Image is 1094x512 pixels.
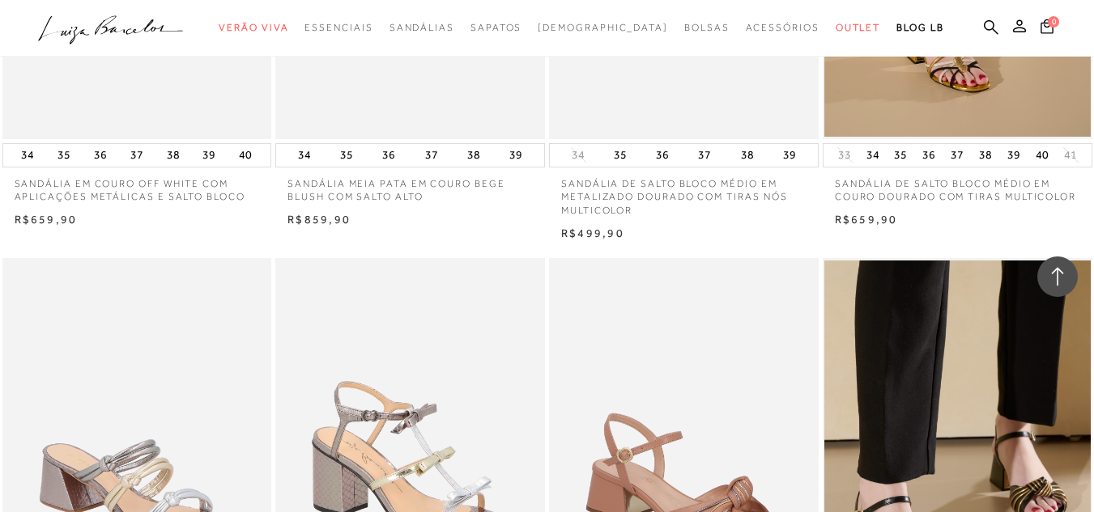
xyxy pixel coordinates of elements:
button: 34 [16,144,39,167]
span: 0 [1048,16,1059,28]
span: BLOG LB [896,22,943,33]
span: Verão Viva [219,22,288,33]
button: 36 [917,144,940,167]
button: 34 [862,144,884,167]
button: 37 [126,144,148,167]
a: categoryNavScreenReaderText [304,13,372,43]
button: 34 [567,147,590,163]
span: Bolsas [684,22,730,33]
button: 36 [89,144,112,167]
span: R$659,90 [15,213,78,226]
a: categoryNavScreenReaderText [389,13,454,43]
span: Acessórios [746,22,819,33]
span: Outlet [836,22,881,33]
button: 39 [778,144,801,167]
button: 39 [1002,144,1025,167]
span: [DEMOGRAPHIC_DATA] [538,22,668,33]
a: categoryNavScreenReaderText [219,13,288,43]
button: 35 [609,144,632,167]
span: R$659,90 [835,213,898,226]
button: 36 [651,144,674,167]
button: 36 [377,144,400,167]
span: R$859,90 [287,213,351,226]
button: 33 [833,147,856,163]
a: categoryNavScreenReaderText [684,13,730,43]
a: categoryNavScreenReaderText [746,13,819,43]
span: Sandálias [389,22,454,33]
a: noSubCategoriesText [538,13,668,43]
span: Sapatos [470,22,521,33]
button: 35 [53,144,75,167]
a: SANDÁLIA MEIA PATA EM COURO BEGE BLUSH COM SALTO ALTO [275,167,545,205]
button: 35 [889,144,912,167]
span: R$499,90 [561,226,624,239]
button: 37 [693,144,716,167]
a: categoryNavScreenReaderText [836,13,881,43]
button: 38 [162,144,185,167]
a: SANDÁLIA DE SALTO BLOCO MÉDIO EM COURO DOURADO COM TIRAS MULTICOLOR [823,167,1092,205]
span: Essenciais [304,22,372,33]
a: SANDÁLIA DE SALTO BLOCO MÉDIO EM METALIZADO DOURADO COM TIRAS NÓS MULTICOLOR [549,167,819,218]
button: 34 [293,144,316,167]
button: 37 [946,144,968,167]
button: 40 [1031,144,1054,167]
button: 39 [198,144,220,167]
a: BLOG LB [896,13,943,43]
button: 41 [1059,147,1082,163]
button: 39 [504,144,527,167]
button: 0 [1036,18,1058,40]
a: SANDÁLIA EM COURO OFF WHITE COM APLICAÇÕES METÁLICAS E SALTO BLOCO [2,167,272,205]
button: 38 [462,144,485,167]
button: 38 [736,144,759,167]
button: 40 [234,144,257,167]
a: categoryNavScreenReaderText [470,13,521,43]
button: 35 [335,144,358,167]
button: 37 [420,144,443,167]
button: 38 [974,144,997,167]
